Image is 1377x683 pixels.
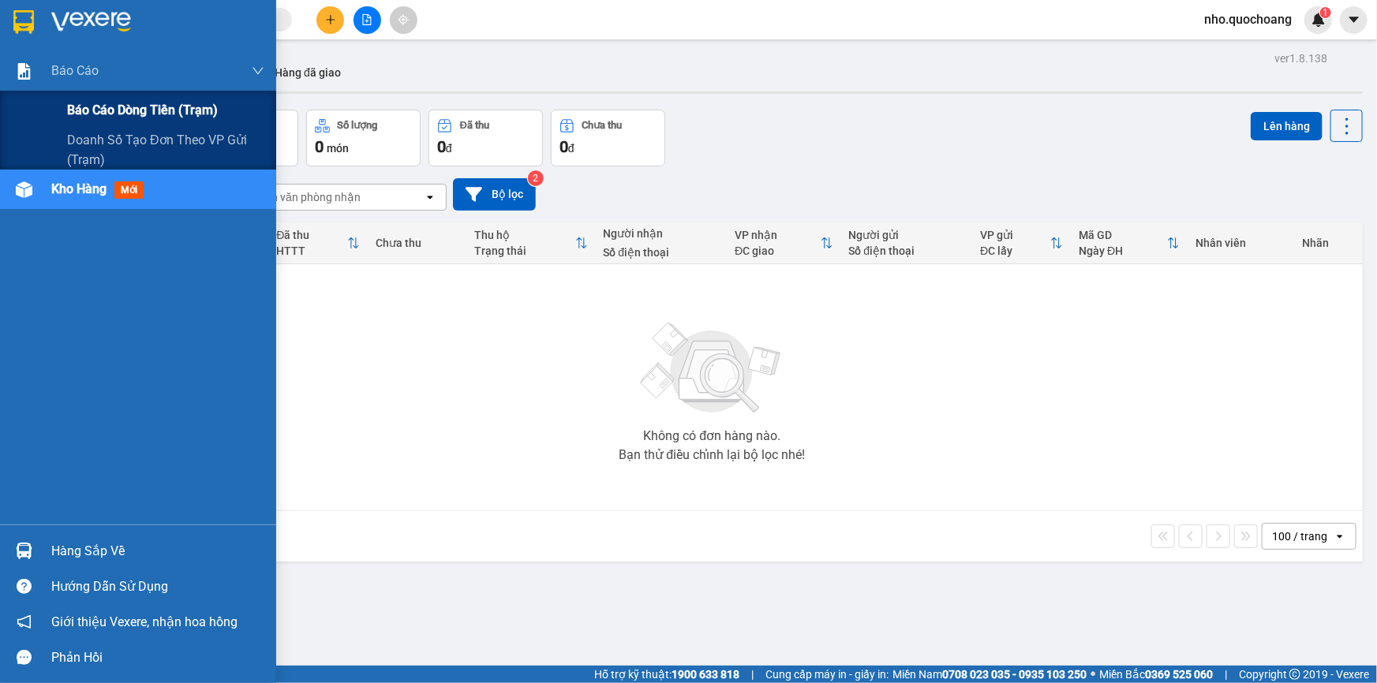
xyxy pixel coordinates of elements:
[735,229,820,241] div: VP nhận
[672,668,739,681] strong: 1900 633 818
[1145,668,1213,681] strong: 0369 525 060
[437,137,446,156] span: 0
[1302,237,1355,249] div: Nhãn
[114,181,144,199] span: mới
[1274,50,1327,67] div: ver 1.8.138
[643,430,780,442] div: Không có đơn hàng nào.
[16,63,32,80] img: solution-icon
[428,110,543,166] button: Đã thu0đ
[276,229,346,241] div: Đã thu
[474,229,575,241] div: Thu hộ
[51,181,107,196] span: Kho hàng
[316,6,344,34] button: plus
[1312,13,1326,27] img: icon-new-feature
[568,142,574,155] span: đ
[354,6,381,34] button: file-add
[51,61,99,80] span: Báo cáo
[474,244,575,257] div: Trạng thái
[276,244,346,257] div: HTTT
[1192,9,1304,29] span: nho.quochoang
[1079,229,1167,241] div: Mã GD
[67,130,264,170] span: Doanh số tạo đơn theo VP gửi (trạm)
[582,120,623,131] div: Chưa thu
[51,612,238,632] span: Giới thiệu Vexere, nhận hoa hồng
[13,10,34,34] img: logo-vxr
[390,6,417,34] button: aim
[338,120,378,131] div: Số lượng
[1091,671,1095,677] span: ⚪️
[327,142,349,155] span: món
[1079,244,1167,257] div: Ngày ĐH
[1225,666,1227,683] span: |
[466,222,596,264] th: Toggle SortBy
[849,244,965,257] div: Số điện thoại
[751,666,754,683] span: |
[453,178,536,211] button: Bộ lọc
[268,222,367,264] th: Toggle SortBy
[980,244,1050,257] div: ĐC lấy
[398,14,409,25] span: aim
[376,237,458,249] div: Chưa thu
[735,244,820,257] div: ĐC giao
[727,222,840,264] th: Toggle SortBy
[849,229,965,241] div: Người gửi
[252,189,361,205] div: Chọn văn phòng nhận
[980,229,1050,241] div: VP gửi
[325,14,336,25] span: plus
[16,181,32,198] img: warehouse-icon
[424,191,436,203] svg: open
[1272,528,1327,544] div: 100 / trang
[551,110,665,166] button: Chưa thu0đ
[619,449,805,461] div: Bạn thử điều chỉnh lại bộ lọc nhé!
[361,14,372,25] span: file-add
[765,666,889,683] span: Cung cấp máy in - giấy in:
[1323,7,1328,18] span: 1
[559,137,568,156] span: 0
[1347,13,1361,27] span: caret-down
[604,246,720,259] div: Số điện thoại
[604,227,720,240] div: Người nhận
[51,646,264,670] div: Phản hồi
[942,668,1087,681] strong: 0708 023 035 - 0935 103 250
[67,100,218,120] span: Báo cáo dòng tiền (trạm)
[528,170,544,186] sup: 2
[1251,112,1323,140] button: Lên hàng
[1196,237,1286,249] div: Nhân viên
[594,666,739,683] span: Hỗ trợ kỹ thuật:
[315,137,324,156] span: 0
[17,650,32,665] span: message
[460,120,489,131] div: Đã thu
[972,222,1071,264] th: Toggle SortBy
[17,614,32,629] span: notification
[1289,669,1300,680] span: copyright
[446,142,452,155] span: đ
[51,539,264,563] div: Hàng sắp về
[1340,6,1368,34] button: caret-down
[1334,530,1346,543] svg: open
[1071,222,1188,264] th: Toggle SortBy
[51,575,264,599] div: Hướng dẫn sử dụng
[1320,7,1331,18] sup: 1
[16,543,32,559] img: warehouse-icon
[262,54,354,91] button: Hàng đã giao
[633,313,791,424] img: svg+xml;base64,PHN2ZyBjbGFzcz0ibGlzdC1wbHVnX19zdmciIHhtbG5zPSJodHRwOi8vd3d3LnczLm9yZy8yMDAwL3N2Zy...
[17,579,32,594] span: question-circle
[892,666,1087,683] span: Miền Nam
[1099,666,1213,683] span: Miền Bắc
[252,65,264,77] span: down
[306,110,421,166] button: Số lượng0món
